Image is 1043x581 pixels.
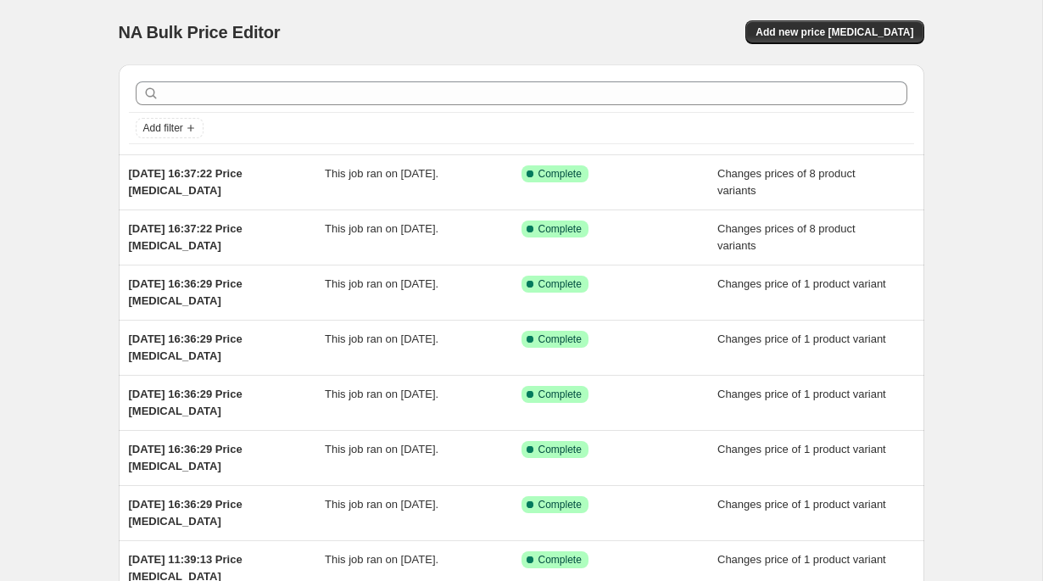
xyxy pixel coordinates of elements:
[129,167,243,197] span: [DATE] 16:37:22 Price [MEDICAL_DATA]
[717,498,886,511] span: Changes price of 1 product variant
[538,553,582,567] span: Complete
[129,332,243,362] span: [DATE] 16:36:29 Price [MEDICAL_DATA]
[745,20,923,44] button: Add new price [MEDICAL_DATA]
[325,277,438,290] span: This job ran on [DATE].
[325,222,438,235] span: This job ran on [DATE].
[756,25,913,39] span: Add new price [MEDICAL_DATA]
[717,167,856,197] span: Changes prices of 8 product variants
[717,388,886,400] span: Changes price of 1 product variant
[325,498,438,511] span: This job ran on [DATE].
[325,443,438,455] span: This job ran on [DATE].
[717,277,886,290] span: Changes price of 1 product variant
[143,121,183,135] span: Add filter
[538,167,582,181] span: Complete
[538,388,582,401] span: Complete
[129,388,243,417] span: [DATE] 16:36:29 Price [MEDICAL_DATA]
[717,553,886,566] span: Changes price of 1 product variant
[129,277,243,307] span: [DATE] 16:36:29 Price [MEDICAL_DATA]
[325,332,438,345] span: This job ran on [DATE].
[717,443,886,455] span: Changes price of 1 product variant
[717,222,856,252] span: Changes prices of 8 product variants
[538,222,582,236] span: Complete
[136,118,204,138] button: Add filter
[129,443,243,472] span: [DATE] 16:36:29 Price [MEDICAL_DATA]
[538,277,582,291] span: Complete
[325,167,438,180] span: This job ran on [DATE].
[129,222,243,252] span: [DATE] 16:37:22 Price [MEDICAL_DATA]
[717,332,886,345] span: Changes price of 1 product variant
[119,23,281,42] span: NA Bulk Price Editor
[538,332,582,346] span: Complete
[129,498,243,528] span: [DATE] 16:36:29 Price [MEDICAL_DATA]
[538,498,582,511] span: Complete
[325,388,438,400] span: This job ran on [DATE].
[538,443,582,456] span: Complete
[325,553,438,566] span: This job ran on [DATE].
